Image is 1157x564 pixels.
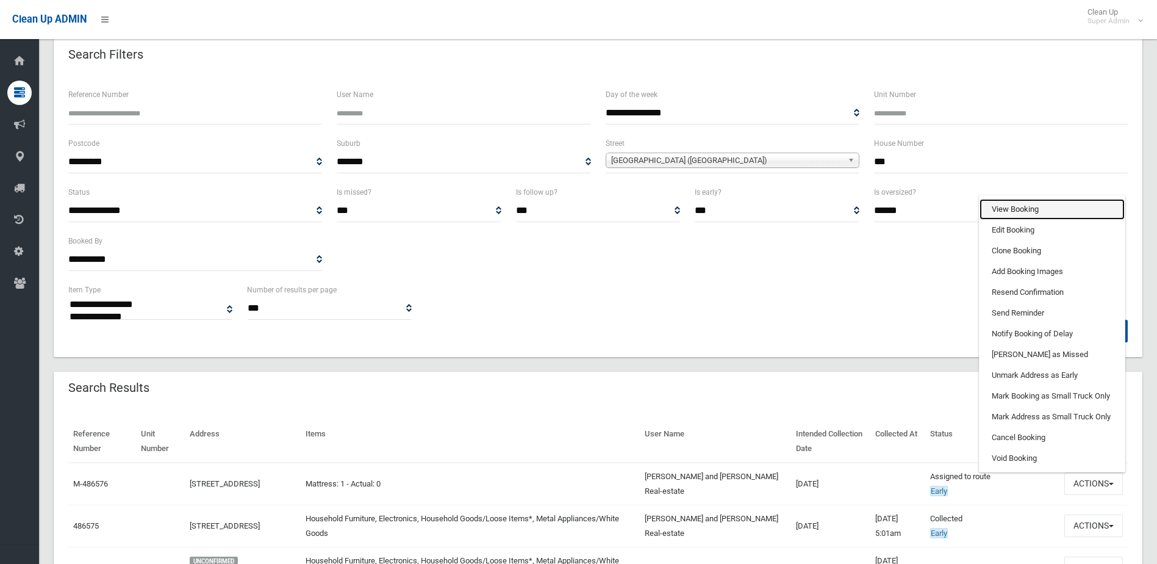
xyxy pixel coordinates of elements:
a: M-486576 [73,479,108,488]
label: Status [68,186,90,199]
td: Collected [925,505,1059,547]
td: [DATE] [791,505,870,547]
td: [PERSON_NAME] and [PERSON_NAME] Real-estate [640,505,791,547]
th: Unit Number [136,421,185,463]
label: Is follow up? [516,186,557,199]
a: Resend Confirmation [980,282,1125,303]
label: Is early? [695,186,722,199]
a: [PERSON_NAME] as Missed [980,344,1125,365]
label: Postcode [68,137,99,150]
a: [STREET_ADDRESS] [190,521,260,530]
label: Is missed? [337,186,371,199]
td: [PERSON_NAME] and [PERSON_NAME] Real-estate [640,463,791,505]
a: Notify Booking of Delay [980,324,1125,344]
a: Mark Address as Small Truck Only [980,407,1125,427]
a: Edit Booking [980,220,1125,240]
th: Reference Number [68,421,136,463]
header: Search Results [54,376,164,400]
th: Intended Collection Date [791,421,870,463]
span: Early [930,528,948,538]
span: [GEOGRAPHIC_DATA] ([GEOGRAPHIC_DATA]) [611,153,843,168]
label: Street [606,137,625,150]
span: Clean Up [1081,7,1142,26]
a: Clone Booking [980,240,1125,261]
span: Early [930,486,948,496]
a: View Booking [980,199,1125,220]
th: Collected At [870,421,925,463]
a: Void Booking [980,448,1125,469]
header: Search Filters [54,43,158,67]
td: Household Furniture, Electronics, Household Goods/Loose Items*, Metal Appliances/White Goods [301,505,640,547]
label: Day of the week [606,88,657,101]
label: House Number [874,137,924,150]
small: Super Admin [1087,16,1130,26]
label: Suburb [337,137,360,150]
label: User Name [337,88,373,101]
a: 486575 [73,521,99,530]
td: [DATE] 5:01am [870,505,925,547]
th: Items [301,421,640,463]
th: Status [925,421,1059,463]
th: User Name [640,421,791,463]
a: Cancel Booking [980,427,1125,448]
th: Address [185,421,300,463]
label: Reference Number [68,88,129,101]
label: Item Type [68,283,101,297]
button: Actions [1064,515,1123,537]
label: Number of results per page [247,283,337,297]
a: Mark Booking as Small Truck Only [980,386,1125,407]
td: [DATE] [791,463,870,505]
td: Assigned to route [925,463,1059,505]
label: Is oversized? [874,186,916,199]
label: Booked By [68,234,102,248]
td: Mattress: 1 - Actual: 0 [301,463,640,505]
a: Unmark Address as Early [980,365,1125,386]
a: [STREET_ADDRESS] [190,479,260,488]
a: Add Booking Images [980,261,1125,282]
a: Send Reminder [980,303,1125,324]
span: Clean Up ADMIN [12,13,87,25]
button: Actions [1064,472,1123,495]
label: Unit Number [874,88,916,101]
